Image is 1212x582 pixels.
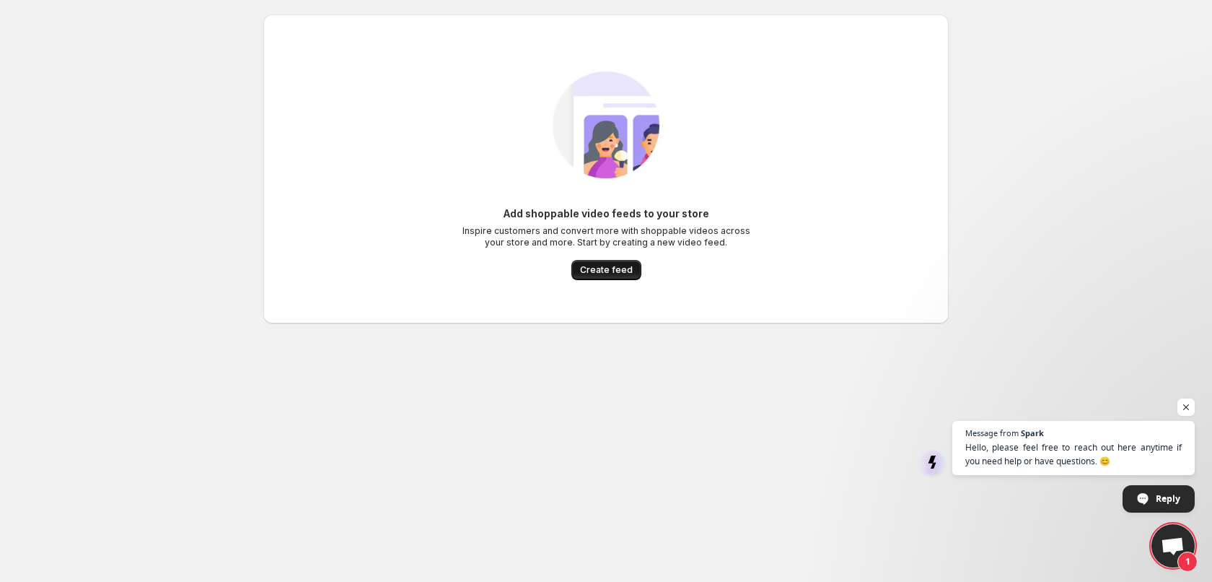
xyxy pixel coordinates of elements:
[504,207,709,221] h6: Add shoppable video feeds to your store
[1151,524,1195,568] div: Open chat
[965,429,1019,437] span: Message from
[965,440,1182,468] span: Hello, please feel free to reach out here anytime if you need help or have questions. 😊
[1177,552,1198,572] span: 1
[571,260,641,280] button: Create feed
[1021,429,1044,437] span: Spark
[1156,486,1180,511] span: Reply
[462,225,750,248] p: Inspire customers and convert more with shoppable videos across your store and more. Start by cre...
[580,264,633,276] span: Create feed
